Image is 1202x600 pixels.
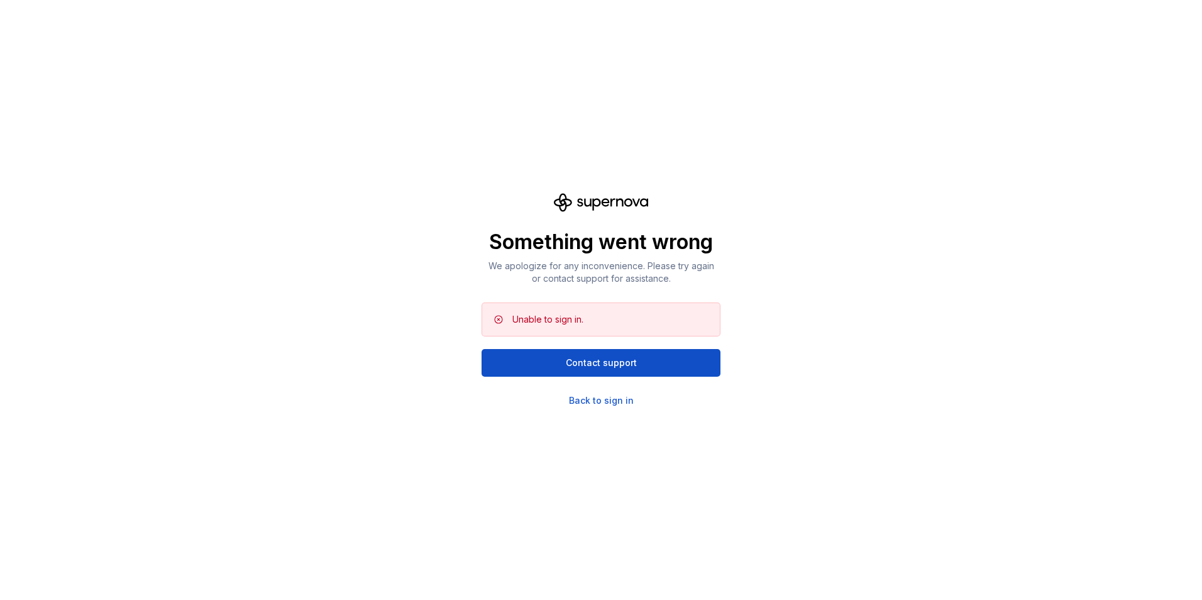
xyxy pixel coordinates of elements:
div: Unable to sign in. [512,313,583,326]
a: Back to sign in [569,394,634,407]
button: Contact support [482,349,720,377]
p: We apologize for any inconvenience. Please try again or contact support for assistance. [482,260,720,285]
span: Contact support [566,357,637,369]
p: Something went wrong [482,230,720,255]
